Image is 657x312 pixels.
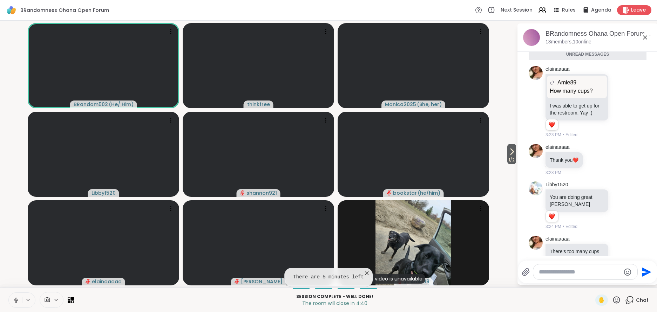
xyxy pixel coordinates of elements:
textarea: Type your message [539,269,621,276]
img: BRandomness Ohana Open Forum, Oct 14 [523,29,540,46]
span: audio-muted [86,279,90,284]
p: You are doing great [PERSON_NAME] [550,194,604,208]
span: Rules [562,7,576,14]
p: I was able to get up for the restroom. Yay :) [550,102,604,116]
span: Edited [565,132,577,138]
img: Amie89 [375,200,451,285]
p: 13 members, 10 online [546,39,591,46]
div: BRandomness Ohana Open Forum, [DATE] [546,29,652,38]
p: There’s too many cups lol. [550,248,604,262]
span: Monica2025 [385,101,416,108]
span: ✋ [598,296,605,304]
button: Send [638,264,653,280]
a: Libby1520 [546,181,568,188]
span: [PERSON_NAME] [241,278,283,285]
span: Libby1520 [92,189,116,196]
span: bookstar [393,189,417,196]
p: Thank you [550,157,578,164]
a: elainaaaaa [546,236,570,243]
span: BRandomness Ohana Open Forum [20,7,109,14]
pre: There are 5 minutes left [293,274,364,281]
p: Session Complete - well done! [78,293,591,300]
img: https://sharewell-space-live.sfo3.digitaloceanspaces.com/user-generated/b06f800e-e85b-4edd-a3a5-6... [529,66,543,80]
span: Leave [631,7,646,14]
div: Reaction list [546,211,558,222]
img: https://sharewell-space-live.sfo3.digitaloceanspaces.com/user-generated/22027137-b181-4a8c-aa67-6... [529,181,543,195]
span: BRandom502 [74,101,108,108]
button: Reactions: love [548,214,555,219]
button: Reactions: love [548,122,555,128]
span: ( He/ Him ) [109,101,134,108]
span: shannon921 [246,189,277,196]
button: Emoji picker [623,268,632,276]
p: How many cups? [550,87,604,95]
span: Agenda [591,7,611,14]
span: ❤️ [573,157,578,163]
a: elainaaaaa [546,144,570,151]
span: audio-muted [235,279,239,284]
span: • [563,223,564,230]
div: Reaction list [546,119,558,131]
p: The room will close in 4:40 [78,300,591,307]
a: elainaaaaa [546,66,570,73]
span: Amie89 [557,78,576,87]
span: ( he/him ) [418,189,440,196]
img: ShareWell Logomark [6,4,18,16]
span: 3:23 PM [546,169,561,176]
span: thinkfree [247,101,270,108]
span: Chat [636,297,649,304]
span: 3:23 PM [546,132,561,138]
img: https://sharewell-space-live.sfo3.digitaloceanspaces.com/user-generated/b06f800e-e85b-4edd-a3a5-6... [529,144,543,158]
span: ( She, her ) [417,101,442,108]
span: audio-muted [240,190,245,195]
img: https://sharewell-space-live.sfo3.digitaloceanspaces.com/user-generated/b06f800e-e85b-4edd-a3a5-6... [529,236,543,250]
div: This peer’s video is unavailable [345,274,425,284]
span: audio-muted [387,190,392,195]
button: 1/2 [507,144,516,164]
div: Unread messages [529,49,646,60]
span: Edited [565,223,577,230]
span: Next Session [501,7,533,14]
span: 3:24 PM [546,223,561,230]
span: 1 / 2 [507,156,516,164]
span: • [563,132,564,138]
span: elainaaaaa [92,278,122,285]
